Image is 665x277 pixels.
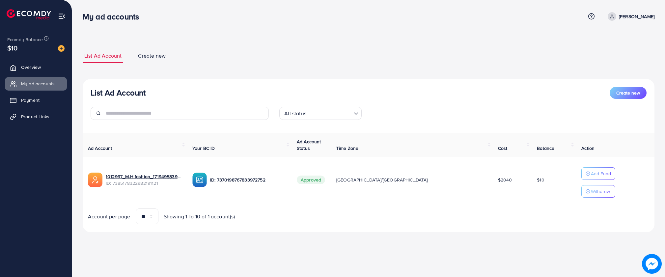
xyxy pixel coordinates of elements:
[610,87,647,99] button: Create new
[297,176,325,184] span: Approved
[5,77,67,90] a: My ad accounts
[5,94,67,107] a: Payment
[7,9,51,19] img: logo
[164,213,235,220] span: Showing 1 To 10 of 1 account(s)
[106,173,182,180] a: 1012997_M.H fashion_1719495839504
[21,64,41,70] span: Overview
[88,145,112,152] span: Ad Account
[58,45,65,52] img: image
[283,109,308,118] span: All status
[106,173,182,187] div: <span class='underline'>1012997_M.H fashion_1719495839504</span></br>7385178322982191121
[581,185,615,198] button: Withdraw
[192,173,207,187] img: ic-ba-acc.ded83a64.svg
[5,110,67,123] a: Product Links
[88,213,130,220] span: Account per page
[83,12,144,21] h3: My ad accounts
[58,13,66,20] img: menu
[279,107,362,120] div: Search for option
[138,52,166,60] span: Create new
[88,173,102,187] img: ic-ads-acc.e4c84228.svg
[192,145,215,152] span: Your BC ID
[21,97,40,103] span: Payment
[619,13,654,20] p: [PERSON_NAME]
[498,145,508,152] span: Cost
[308,107,351,118] input: Search for option
[21,113,49,120] span: Product Links
[297,138,321,152] span: Ad Account Status
[642,254,662,274] img: image
[106,180,182,186] span: ID: 7385178322982191121
[591,170,611,178] p: Add Fund
[7,36,43,43] span: Ecomdy Balance
[7,43,17,53] span: $10
[581,167,615,180] button: Add Fund
[537,177,544,183] span: $10
[581,145,595,152] span: Action
[591,187,610,195] p: Withdraw
[498,177,512,183] span: $2040
[91,88,146,97] h3: List Ad Account
[336,145,358,152] span: Time Zone
[605,12,654,21] a: [PERSON_NAME]
[210,176,286,184] p: ID: 7370198767833972752
[21,80,55,87] span: My ad accounts
[537,145,554,152] span: Balance
[84,52,122,60] span: List Ad Account
[616,90,640,96] span: Create new
[336,177,428,183] span: [GEOGRAPHIC_DATA]/[GEOGRAPHIC_DATA]
[5,61,67,74] a: Overview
